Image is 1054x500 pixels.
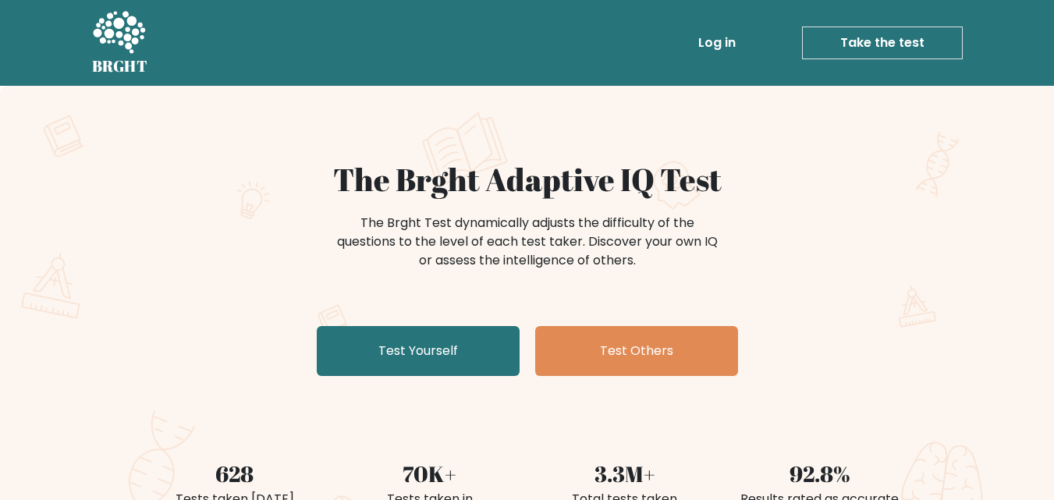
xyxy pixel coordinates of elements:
[92,6,148,80] a: BRGHT
[92,57,148,76] h5: BRGHT
[147,457,323,490] div: 628
[692,27,742,59] a: Log in
[535,326,738,376] a: Test Others
[537,457,713,490] div: 3.3M+
[317,326,520,376] a: Test Yourself
[732,457,908,490] div: 92.8%
[342,457,518,490] div: 70K+
[802,27,963,59] a: Take the test
[147,161,908,198] h1: The Brght Adaptive IQ Test
[332,214,722,270] div: The Brght Test dynamically adjusts the difficulty of the questions to the level of each test take...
